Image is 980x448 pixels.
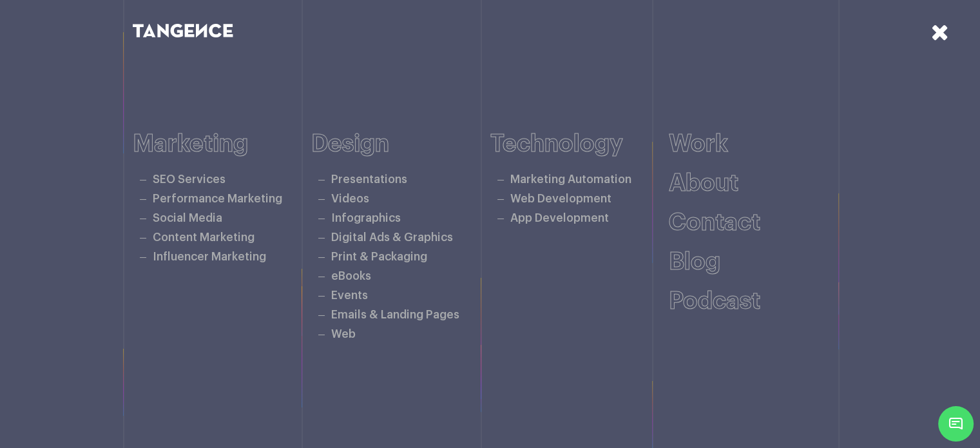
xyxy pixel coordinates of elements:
[331,329,356,340] a: Web
[331,290,368,301] a: Events
[331,251,427,262] a: Print & Packaging
[311,131,490,157] h6: Design
[331,213,401,224] a: Infographics
[510,213,609,224] a: App Development
[669,171,738,195] a: About
[331,271,371,282] a: eBooks
[669,132,728,156] a: Work
[153,232,255,243] a: Content Marketing
[669,211,760,235] a: Contact
[510,193,611,204] a: Web Development
[669,289,760,313] a: Podcast
[490,131,669,157] h6: Technology
[938,406,974,442] span: Chat Widget
[331,193,369,204] a: Videos
[331,174,407,185] a: Presentations
[153,174,226,185] a: SEO Services
[331,309,459,320] a: Emails & Landing Pages
[153,213,222,224] a: Social Media
[331,232,453,243] a: Digital Ads & Graphics
[153,251,266,262] a: Influencer Marketing
[510,174,631,185] a: Marketing Automation
[669,250,720,274] a: Blog
[153,193,282,204] a: Performance Marketing
[133,131,312,157] h6: Marketing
